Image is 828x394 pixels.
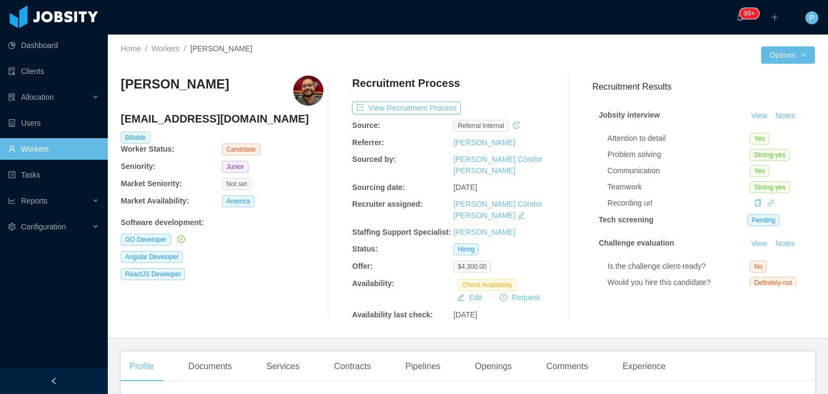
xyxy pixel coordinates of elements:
[177,235,185,243] i: icon: check-circle
[121,44,141,53] a: Home
[151,44,180,53] a: Workers
[121,196,189,205] b: Market Availability:
[608,133,750,144] div: Attention to detail
[121,251,183,263] span: Angular Developer
[352,76,460,91] h4: Recruitment Process
[750,181,790,193] span: Strong-yes
[453,138,515,147] a: [PERSON_NAME]
[121,162,156,171] b: Seniority:
[453,228,515,236] a: [PERSON_NAME]
[222,144,260,155] span: Candidate
[121,234,171,246] span: GO Developer
[614,351,674,382] div: Experience
[121,218,204,227] b: Software development :
[184,44,186,53] span: /
[8,60,99,82] a: icon: auditClients
[352,310,433,319] b: Availability last check:
[599,215,654,224] strong: Tech screening
[352,155,396,164] b: Sourced by:
[352,279,394,288] b: Availability:
[767,199,775,207] i: icon: link
[121,351,162,382] div: Profile
[21,93,54,101] span: Allocation
[258,351,308,382] div: Services
[608,261,750,272] div: Is the challenge client-ready?
[21,222,66,231] span: Configuration
[190,44,252,53] span: [PERSON_NAME]
[180,351,240,382] div: Documents
[761,46,815,64] button: Optionsicon: down
[750,261,767,273] span: No
[352,228,451,236] b: Staffing Support Specialist:
[771,110,799,123] button: Notes
[121,179,182,188] b: Market Seniority:
[453,155,542,175] a: [PERSON_NAME] Cóndor [PERSON_NAME]
[8,35,99,56] a: icon: pie-chartDashboard
[352,183,405,192] b: Sourcing date:
[175,235,185,243] a: icon: check-circle
[513,121,520,129] i: icon: history
[736,13,744,21] i: icon: bell
[326,351,379,382] div: Contracts
[453,200,542,220] a: [PERSON_NAME] Cóndor [PERSON_NAME]
[352,244,377,253] b: Status:
[121,145,174,153] b: Worker Status:
[352,262,372,270] b: Offer:
[352,101,461,114] button: icon: exportView Recruitment Process
[8,164,99,186] a: icon: profileTasks
[352,138,384,147] b: Referrer:
[453,291,486,304] button: icon: editEdit
[8,138,99,160] a: icon: userWorkers
[222,195,254,207] span: America
[352,121,380,130] b: Source:
[293,76,323,106] img: 6a07a38d-fe78-4c8b-893b-43f42b805b7f_68cdc46c5944b-400w.png
[599,111,660,119] strong: Jobsity interview
[747,239,771,248] a: View
[397,351,449,382] div: Pipelines
[608,149,750,160] div: Problem solving
[771,237,799,250] button: Notes
[8,197,16,205] i: icon: line-chart
[767,199,775,207] a: icon: link
[453,183,477,192] span: [DATE]
[747,214,779,226] span: Pending
[453,120,508,132] span: Referral internal
[538,351,597,382] div: Comments
[8,223,16,230] i: icon: setting
[466,351,521,382] div: Openings
[599,239,674,247] strong: Challenge evaluation
[453,261,491,273] span: $4,300.00
[608,165,750,176] div: Communication
[495,291,544,304] button: icon: exclamation-circleRequest
[352,200,423,208] b: Recruiter assigned:
[222,178,251,190] span: Not set
[608,181,750,193] div: Teamwork
[771,13,778,21] i: icon: plus
[21,196,47,205] span: Reports
[121,268,185,280] span: ReactJS Developer
[453,310,477,319] span: [DATE]
[750,149,790,161] span: Strong-yes
[754,199,762,207] i: icon: copy
[750,277,796,289] span: Definitely-not
[747,111,771,120] a: View
[740,8,759,19] sup: 1738
[121,76,229,93] h3: [PERSON_NAME]
[121,111,323,126] h4: [EMAIL_ADDRESS][DOMAIN_NAME]
[517,212,525,219] i: icon: edit
[352,104,461,112] a: icon: exportView Recruitment Process
[8,93,16,101] i: icon: solution
[121,132,150,144] span: Billable
[750,133,769,145] span: Yes
[750,165,769,177] span: Yes
[145,44,147,53] span: /
[608,277,750,288] div: Would you hire this candidate?
[8,112,99,134] a: icon: robotUsers
[608,198,750,209] div: Recording url
[453,243,479,255] span: Hiring
[809,11,814,24] span: P
[592,80,815,93] h3: Recruitment Results
[754,198,762,209] div: Copy
[222,161,249,173] span: Junior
